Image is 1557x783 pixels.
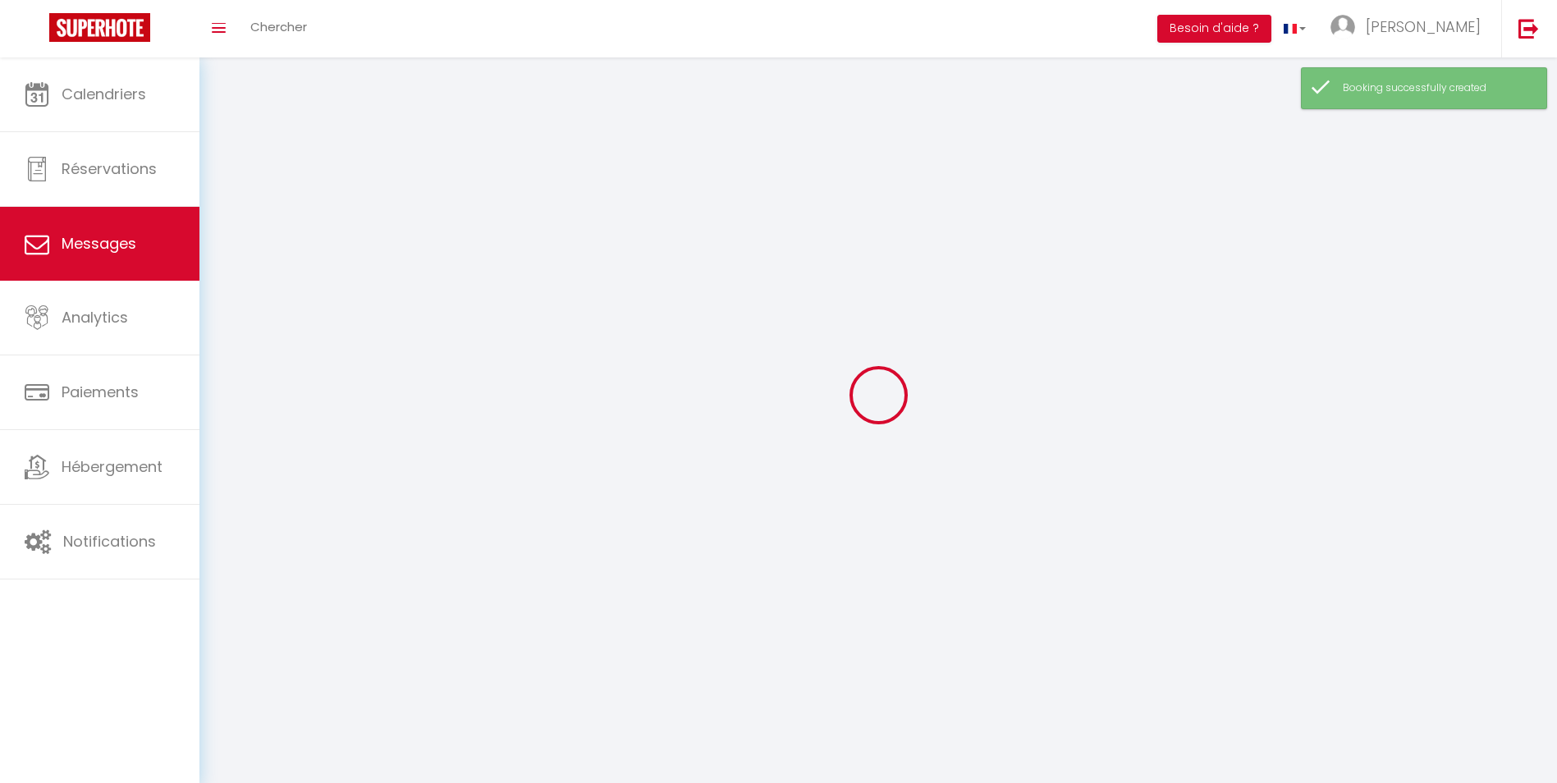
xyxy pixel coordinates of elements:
span: Réservations [62,158,157,179]
span: Hébergement [62,456,163,477]
button: Besoin d'aide ? [1157,15,1271,43]
span: Calendriers [62,84,146,104]
span: Chercher [250,18,307,35]
span: Messages [62,233,136,254]
button: Ouvrir le widget de chat LiveChat [13,7,62,56]
img: ... [1330,15,1355,39]
span: Notifications [63,531,156,552]
img: logout [1518,18,1539,39]
span: Paiements [62,382,139,402]
span: Analytics [62,307,128,327]
img: Super Booking [49,13,150,42]
span: [PERSON_NAME] [1366,16,1481,37]
div: Booking successfully created [1343,80,1530,96]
